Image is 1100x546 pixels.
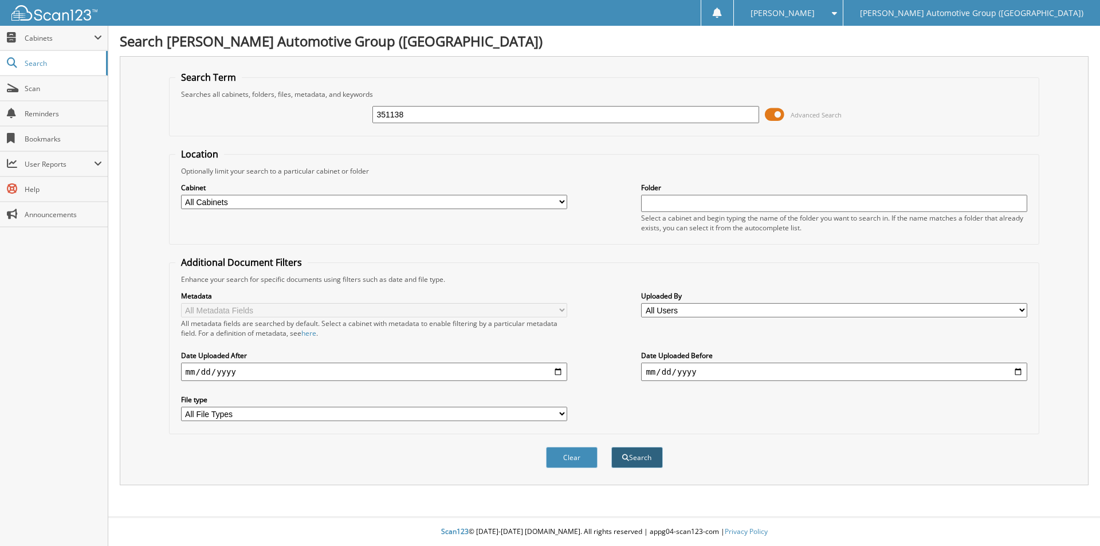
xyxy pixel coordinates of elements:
span: Scan123 [441,527,469,536]
label: Cabinet [181,183,567,193]
h1: Search [PERSON_NAME] Automotive Group ([GEOGRAPHIC_DATA]) [120,32,1089,50]
span: [PERSON_NAME] Automotive Group ([GEOGRAPHIC_DATA]) [860,10,1083,17]
a: here [301,328,316,338]
div: Optionally limit your search to a particular cabinet or folder [175,166,1034,176]
legend: Additional Document Filters [175,256,308,269]
img: scan123-logo-white.svg [11,5,97,21]
span: Reminders [25,109,102,119]
button: Clear [546,447,598,468]
legend: Location [175,148,224,160]
div: Select a cabinet and begin typing the name of the folder you want to search in. If the name match... [641,213,1027,233]
legend: Search Term [175,71,242,84]
iframe: Chat Widget [1043,491,1100,546]
span: Cabinets [25,33,94,43]
span: Search [25,58,100,68]
div: © [DATE]-[DATE] [DOMAIN_NAME]. All rights reserved | appg04-scan123-com | [108,518,1100,546]
label: Uploaded By [641,291,1027,301]
div: All metadata fields are searched by default. Select a cabinet with metadata to enable filtering b... [181,319,567,338]
div: Enhance your search for specific documents using filters such as date and file type. [175,274,1034,284]
span: User Reports [25,159,94,169]
label: Folder [641,183,1027,193]
label: File type [181,395,567,404]
span: Advanced Search [791,111,842,119]
span: Scan [25,84,102,93]
span: Bookmarks [25,134,102,144]
label: Date Uploaded After [181,351,567,360]
span: [PERSON_NAME] [751,10,815,17]
label: Metadata [181,291,567,301]
button: Search [611,447,663,468]
input: start [181,363,567,381]
div: Searches all cabinets, folders, files, metadata, and keywords [175,89,1034,99]
a: Privacy Policy [725,527,768,536]
span: Help [25,184,102,194]
input: end [641,363,1027,381]
label: Date Uploaded Before [641,351,1027,360]
span: Announcements [25,210,102,219]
